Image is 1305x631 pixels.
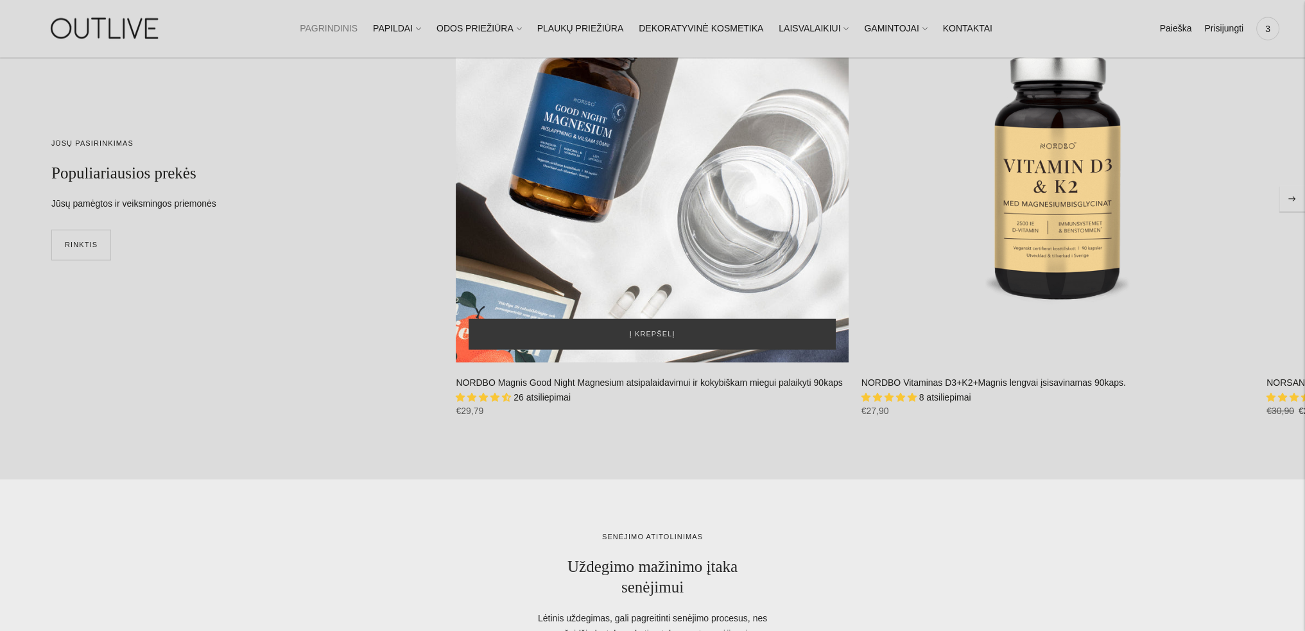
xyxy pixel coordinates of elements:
span: €27,90 [861,406,889,416]
a: PAPILDAI [373,15,421,43]
div: Jūsų pamėgtos ir veiksmingos priemonės [51,196,308,212]
button: Į krepšelį [469,319,835,350]
h2: Uždegimo mažinimo įtaka senėjimui [537,557,768,598]
a: Paieška [1159,15,1191,43]
a: LAISVALAIKIUI [779,15,849,43]
span: 3 [1259,20,1277,38]
a: KONTAKTAI [943,15,992,43]
a: RINKTIS [51,230,111,261]
a: NORDBO Vitaminas D3+K2+Magnis lengvai įsisavinamas 90kaps. [861,377,1126,388]
div: JŪSŲ PASIRINKIMAS [51,137,401,150]
a: PLAUKŲ PRIEŽIŪRA [537,15,624,43]
div: senėjimo atitolinimas [51,531,1254,544]
span: 4.65 stars [456,392,514,402]
a: ODOS PRIEŽIŪRA [436,15,522,43]
h2: Populiariausios prekės [51,163,308,184]
button: Move to next carousel slide [1279,186,1305,212]
span: 8 atsiliepimai [919,392,971,402]
a: Prisijungti [1204,15,1243,43]
span: 5.00 stars [861,392,919,402]
a: NORDBO Magnis Good Night Magnesium atsipalaidavimui ir kokybiškam miegui palaikyti 90kaps [456,377,842,388]
span: Į krepšelį [630,328,675,341]
a: PAGRINDINIS [300,15,358,43]
span: 26 atsiliepimai [514,392,571,402]
s: €30,90 [1266,406,1294,416]
a: GAMINTOJAI [864,15,927,43]
a: 3 [1256,15,1279,43]
span: €29,79 [456,406,483,416]
a: DEKORATYVINĖ KOSMETIKA [639,15,763,43]
img: OUTLIVE [26,6,186,51]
